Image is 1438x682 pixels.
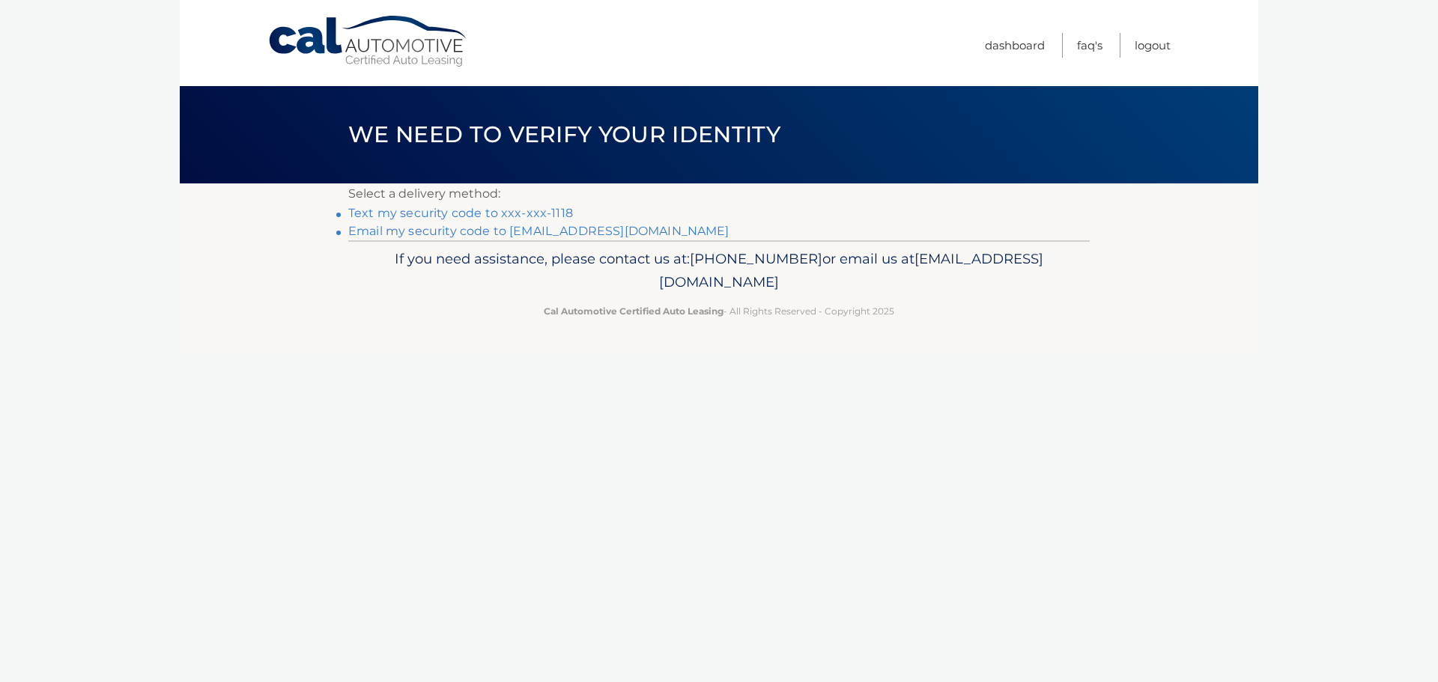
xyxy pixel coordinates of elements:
a: Email my security code to [EMAIL_ADDRESS][DOMAIN_NAME] [348,224,729,238]
p: If you need assistance, please contact us at: or email us at [358,247,1080,295]
span: [PHONE_NUMBER] [690,250,822,267]
a: Cal Automotive [267,15,470,68]
p: - All Rights Reserved - Copyright 2025 [358,303,1080,319]
strong: Cal Automotive Certified Auto Leasing [544,305,723,317]
a: Text my security code to xxx-xxx-1118 [348,206,573,220]
a: Dashboard [985,33,1045,58]
p: Select a delivery method: [348,183,1090,204]
span: We need to verify your identity [348,121,780,148]
a: FAQ's [1077,33,1102,58]
a: Logout [1135,33,1171,58]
